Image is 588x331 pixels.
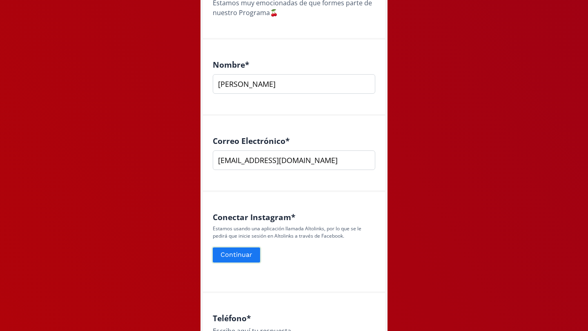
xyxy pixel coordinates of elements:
h4: Teléfono * [213,313,375,323]
input: nombre@ejemplo.com [213,150,375,170]
h4: Correo Electrónico * [213,136,375,146]
h4: Conectar Instagram * [213,212,375,222]
input: Escribe aquí tu respuesta... [213,74,375,94]
button: Continuar [212,246,261,264]
h4: Nombre * [213,60,375,69]
p: Estamos usando una aplicación llamada Altolinks, por lo que se le pedirá que inicie sesión en Alt... [213,225,375,240]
